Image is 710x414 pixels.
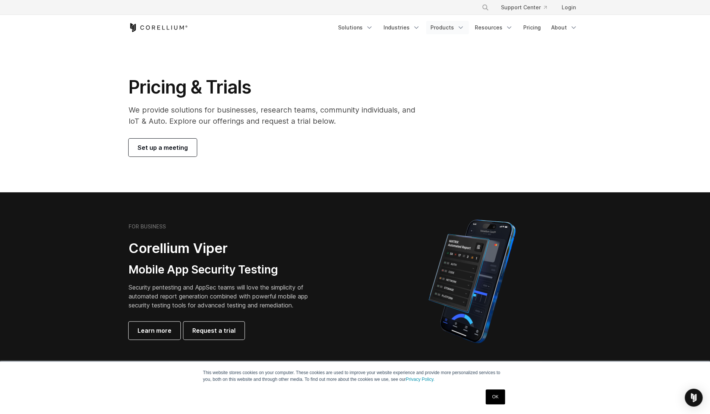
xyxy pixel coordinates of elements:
[129,104,426,127] p: We provide solutions for businesses, research teams, community individuals, and IoT & Auto. Explo...
[486,389,505,404] a: OK
[129,322,180,339] a: Learn more
[192,326,236,335] span: Request a trial
[129,23,188,32] a: Corellium Home
[183,322,244,339] a: Request a trial
[129,223,166,230] h6: FOR BUSINESS
[426,21,469,34] a: Products
[129,283,319,310] p: Security pentesting and AppSec teams will love the simplicity of automated report generation comb...
[685,389,703,407] div: Open Intercom Messenger
[473,1,582,14] div: Navigation Menu
[470,21,517,34] a: Resources
[406,377,435,382] a: Privacy Policy.
[479,1,492,14] button: Search
[556,1,582,14] a: Login
[519,21,545,34] a: Pricing
[334,21,582,34] div: Navigation Menu
[129,240,319,257] h2: Corellium Viper
[138,326,171,335] span: Learn more
[547,21,582,34] a: About
[129,76,426,98] h1: Pricing & Trials
[129,139,197,157] a: Set up a meeting
[495,1,553,14] a: Support Center
[129,263,319,277] h3: Mobile App Security Testing
[203,369,507,383] p: This website stores cookies on your computer. These cookies are used to improve your website expe...
[138,143,188,152] span: Set up a meeting
[416,216,528,347] img: Corellium MATRIX automated report on iPhone showing app vulnerability test results across securit...
[334,21,378,34] a: Solutions
[379,21,425,34] a: Industries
